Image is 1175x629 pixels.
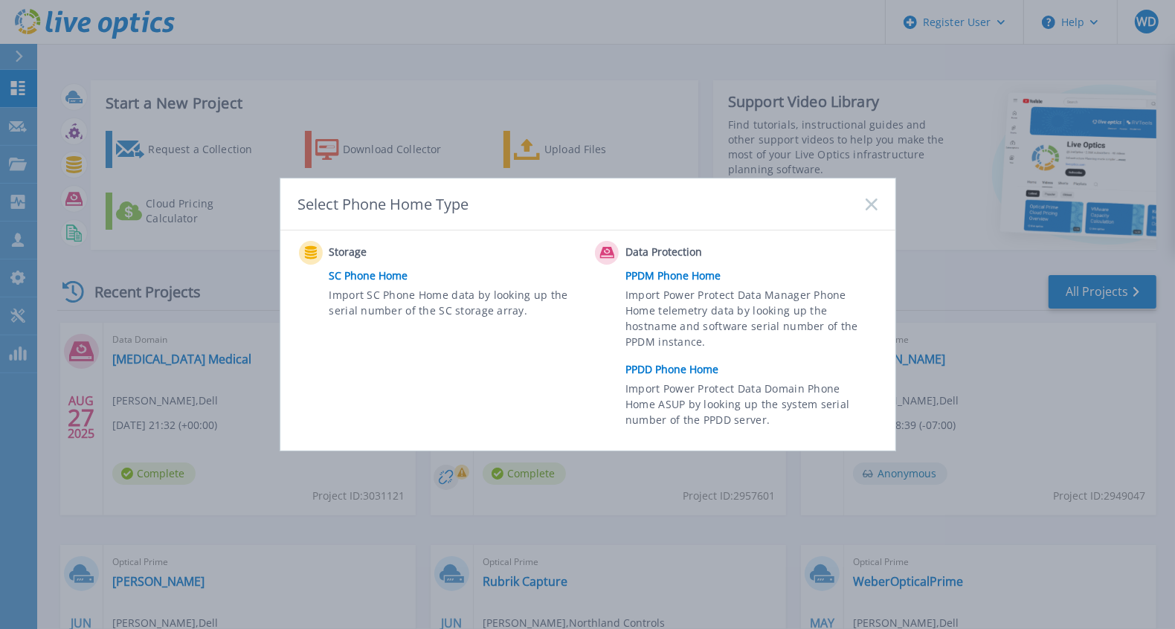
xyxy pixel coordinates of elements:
[329,265,588,287] a: SC Phone Home
[625,244,773,262] span: Data Protection
[329,287,577,321] span: Import SC Phone Home data by looking up the serial number of the SC storage array.
[298,194,471,214] div: Select Phone Home Type
[625,287,873,355] span: Import Power Protect Data Manager Phone Home telemetry data by looking up the hostname and softwa...
[625,358,884,381] a: PPDD Phone Home
[625,265,884,287] a: PPDM Phone Home
[625,381,873,432] span: Import Power Protect Data Domain Phone Home ASUP by looking up the system serial number of the PP...
[329,244,477,262] span: Storage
